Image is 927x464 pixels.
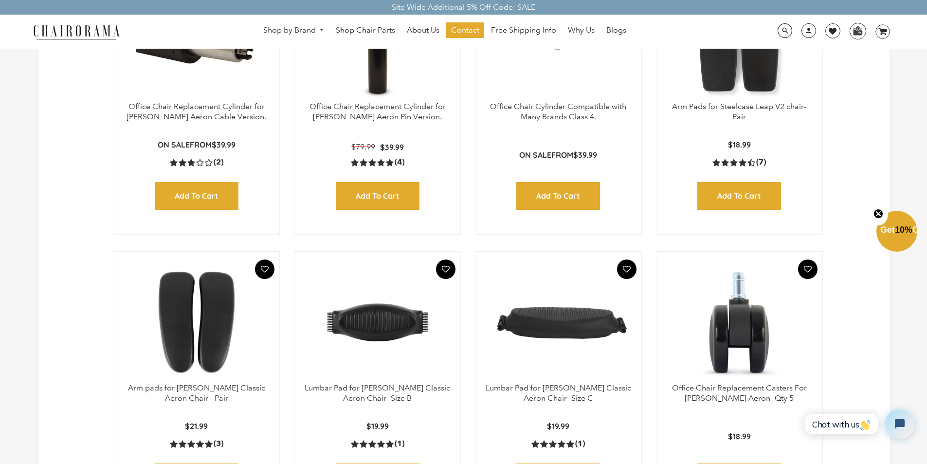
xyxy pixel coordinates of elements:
[568,25,595,36] span: Why Us
[155,182,238,210] input: Add to Cart
[309,102,446,121] a: Office Chair Replacement Cylinder for [PERSON_NAME] Aeron Pin Version.
[519,150,597,160] p: from
[666,261,813,383] img: Office Chair Replacement Casters For Herman Miller Aeron- Qty 5 - chairorama
[351,439,404,449] a: 5.0 rating (1 votes)
[547,421,569,431] span: $19.99
[402,22,444,38] a: About Us
[728,431,751,441] span: $18.99
[407,25,439,36] span: About Us
[486,383,631,403] a: Lumbar Pad for [PERSON_NAME] Classic Aeron Chair- Size C
[351,157,404,167] a: 5.0 rating (4 votes)
[672,383,807,403] a: Office Chair Replacement Casters For [PERSON_NAME] Aeron- Qty 5
[304,261,451,383] a: Lumbar Pad for Herman Miller Classic Aeron Chair- Size B - chairorama Lumbar Pad for Herman Mille...
[170,439,223,449] a: 5.0 rating (3 votes)
[490,102,626,121] a: Office Chair Cylinder Compatible with Many Brands Class 4.
[304,261,451,383] img: Lumbar Pad for Herman Miller Classic Aeron Chair- Size B - chairorama
[617,260,636,279] button: Add To Wishlist
[331,22,400,38] a: Shop Chair Parts
[336,182,419,210] input: Add to Cart
[573,150,597,160] span: $39.99
[214,157,223,167] span: (2)
[797,401,923,447] iframe: Tidio Chat
[166,22,723,40] nav: DesktopNavigation
[869,203,888,225] button: Close teaser
[880,225,925,235] span: Get Off
[336,25,395,36] span: Shop Chair Parts
[255,260,274,279] button: Add To Wishlist
[485,261,632,383] img: Lumbar Pad for Herman Miller Classic Aeron Chair- Size C - chairorama
[491,25,556,36] span: Free Shipping Info
[485,261,632,383] a: Lumbar Pad for Herman Miller Classic Aeron Chair- Size C - chairorama Lumbar Pad for Herman Mille...
[123,261,270,383] a: Arm pads for Herman Miller Classic Aeron Chair - Pair - chairorama Arm pads for Herman Miller Cla...
[212,140,236,149] span: $39.99
[798,260,818,279] button: Add To Wishlist
[128,383,265,403] a: Arm pads for [PERSON_NAME] Classic Aeron Chair - Pair
[712,157,766,167] a: 4.4 rating (7 votes)
[28,23,125,40] img: chairorama
[850,23,865,38] img: WhatsApp_Image_2024-07-12_at_16.23.01.webp
[351,142,375,151] span: $79.99
[516,182,600,210] input: Add to Cart
[666,261,813,383] a: Office Chair Replacement Casters For Herman Miller Aeron- Qty 5 - chairorama Office Chair Replace...
[436,260,455,279] button: Add To Wishlist
[876,212,917,253] div: Get10%OffClose teaser
[563,22,600,38] a: Why Us
[395,157,404,167] span: (4)
[728,140,751,149] span: $18.99
[446,22,484,38] a: Contact
[305,383,450,403] a: Lumbar Pad for [PERSON_NAME] Classic Aeron Chair- Size B
[895,225,912,235] span: 10%
[531,439,585,449] a: 5.0 rating (1 votes)
[606,25,626,36] span: Blogs
[158,140,236,150] p: from
[451,25,479,36] span: Contact
[697,182,781,210] input: Add to Cart
[366,421,389,431] span: $19.99
[756,157,766,167] span: (7)
[170,157,223,167] a: 3.0 rating (2 votes)
[123,261,270,383] img: Arm pads for Herman Miller Classic Aeron Chair - Pair - chairorama
[185,421,208,431] span: $21.99
[395,439,404,449] span: (1)
[127,102,266,121] a: Office Chair Replacement Cylinder for [PERSON_NAME] Aeron Cable Version.
[380,142,404,152] span: $39.99
[258,23,329,38] a: Shop by Brand
[575,439,585,449] span: (1)
[214,439,223,449] span: (3)
[158,140,190,149] strong: On Sale
[486,22,561,38] a: Free Shipping Info
[519,150,551,160] strong: On Sale
[601,22,631,38] a: Blogs
[672,102,806,121] a: Arm Pads for Steelcase Leap V2 chair- Pair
